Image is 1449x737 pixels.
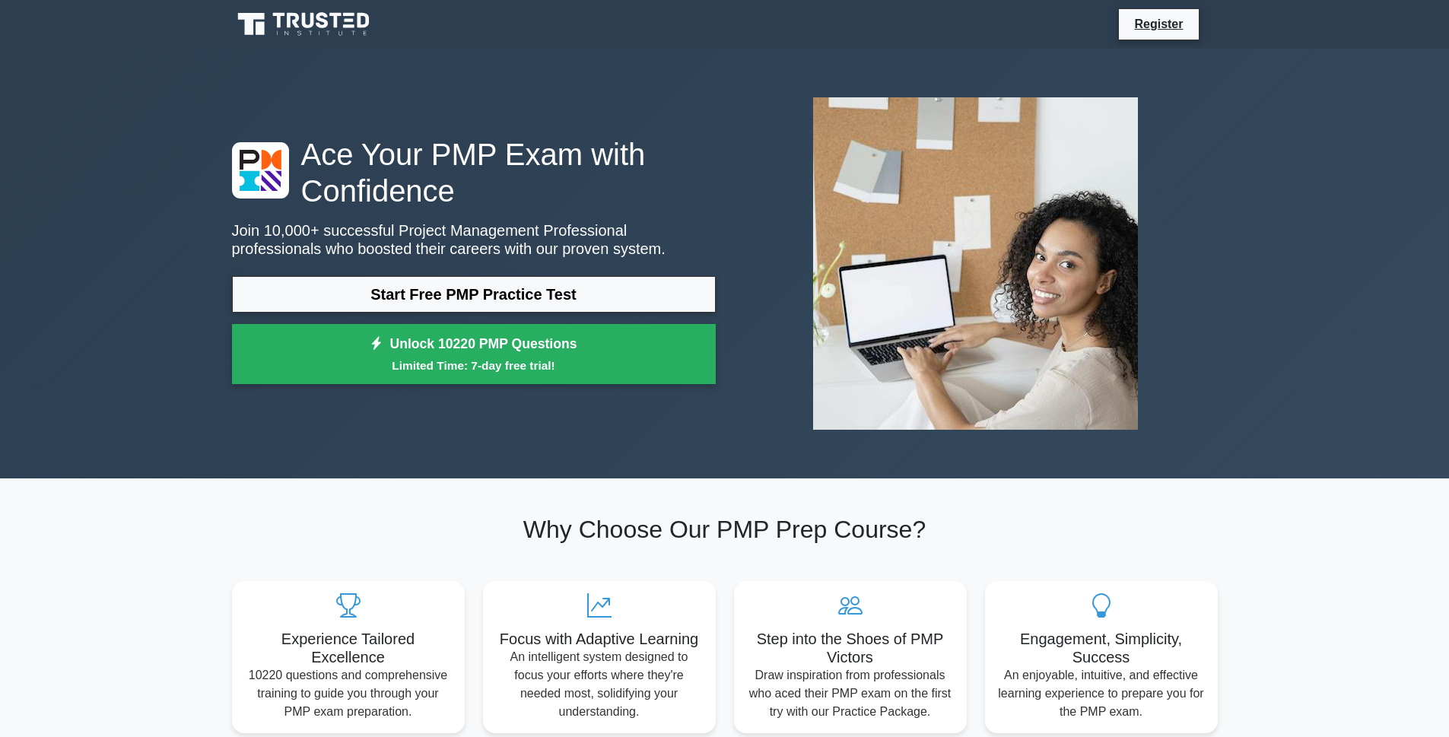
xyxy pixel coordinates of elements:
[251,357,697,374] small: Limited Time: 7-day free trial!
[746,666,955,721] p: Draw inspiration from professionals who aced their PMP exam on the first try with our Practice Pa...
[232,515,1218,544] h2: Why Choose Our PMP Prep Course?
[495,648,704,721] p: An intelligent system designed to focus your efforts where they're needed most, solidifying your ...
[244,630,453,666] h5: Experience Tailored Excellence
[997,630,1206,666] h5: Engagement, Simplicity, Success
[232,276,716,313] a: Start Free PMP Practice Test
[997,666,1206,721] p: An enjoyable, intuitive, and effective learning experience to prepare you for the PMP exam.
[232,324,716,385] a: Unlock 10220 PMP QuestionsLimited Time: 7-day free trial!
[1125,14,1192,33] a: Register
[746,630,955,666] h5: Step into the Shoes of PMP Victors
[244,666,453,721] p: 10220 questions and comprehensive training to guide you through your PMP exam preparation.
[232,136,716,209] h1: Ace Your PMP Exam with Confidence
[232,221,716,258] p: Join 10,000+ successful Project Management Professional professionals who boosted their careers w...
[495,630,704,648] h5: Focus with Adaptive Learning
